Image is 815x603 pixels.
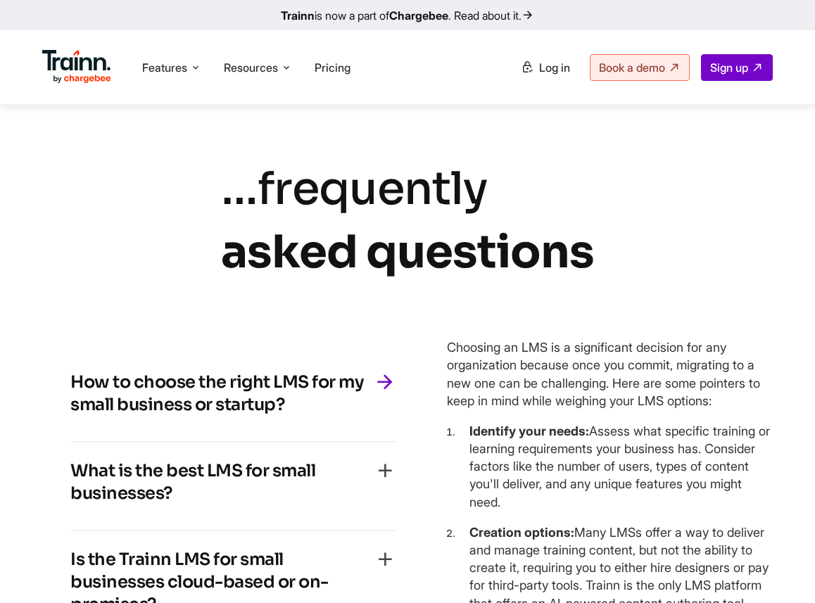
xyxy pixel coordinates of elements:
b: Identify your needs: [469,424,589,438]
img: Trainn Logo [42,50,111,84]
p: Assess what specific training or learning requirements your business has. Consider factors like t... [469,422,773,511]
a: Book a demo [590,54,690,81]
h4: How to choose the right LMS for my small business or startup? [70,371,374,416]
span: Sign up [710,61,748,75]
b: Creation options: [469,525,574,540]
h4: What is the best LMS for small businesses? [70,459,374,504]
i: frequently [258,160,488,217]
span: Resources [224,60,278,75]
a: Log in [512,55,579,80]
span: Log in [539,61,570,75]
div: … [221,158,594,284]
span: Book a demo [599,61,665,75]
b: asked questions [221,224,594,281]
iframe: Chat Widget [745,535,815,603]
b: Chargebee [389,8,448,23]
span: Features [142,60,187,75]
a: Sign up [701,54,773,81]
a: Pricing [315,61,350,75]
b: Trainn [281,8,315,23]
p: Choosing an LMS is a significant decision for any organization because once you commit, migrating... [447,338,773,410]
